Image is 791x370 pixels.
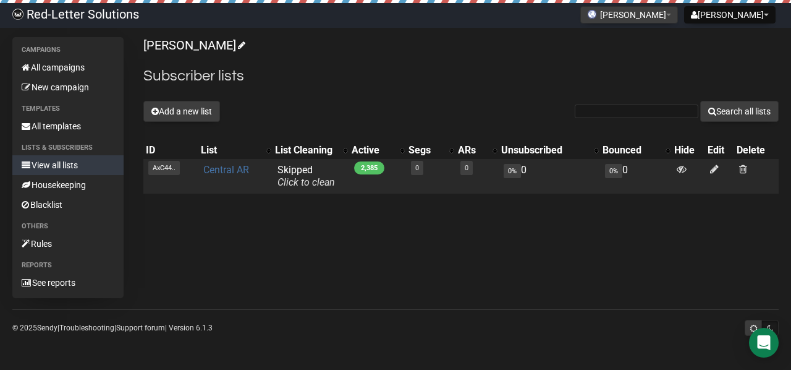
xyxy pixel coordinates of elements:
p: © 2025 | | | Version 6.1.3 [12,321,213,335]
a: Click to clean [277,176,335,188]
a: Troubleshooting [59,324,114,332]
div: Unsubscribed [501,144,588,157]
li: Campaigns [12,43,124,58]
div: Active [352,144,394,157]
a: New campaign [12,77,124,97]
span: 0% [605,164,622,178]
img: 983279c4004ba0864fc8a668c650e103 [12,9,23,20]
a: 0 [415,164,419,172]
th: List: No sort applied, activate to apply an ascending sort [198,142,273,159]
th: Unsubscribed: No sort applied, activate to apply an ascending sort [499,142,600,159]
th: ARs: No sort applied, activate to apply an ascending sort [455,142,499,159]
a: View all lists [12,155,124,175]
th: List Cleaning: No sort applied, activate to apply an ascending sort [273,142,349,159]
a: Blacklist [12,195,124,215]
span: AxC44.. [148,161,180,175]
button: [PERSON_NAME] [580,6,678,24]
th: Edit: No sort applied, sorting is disabled [705,142,734,159]
button: [PERSON_NAME] [684,6,776,24]
td: 0 [600,159,672,194]
th: Active: No sort applied, activate to apply an ascending sort [349,142,406,159]
div: List Cleaning [275,144,337,157]
div: ID [146,144,196,157]
a: Rules [12,234,124,254]
a: Central AR [203,164,249,176]
div: ARs [458,144,487,157]
div: Delete [737,144,776,157]
button: Search all lists [700,101,779,122]
th: Bounced: No sort applied, activate to apply an ascending sort [600,142,672,159]
li: Others [12,219,124,234]
li: Lists & subscribers [12,140,124,155]
div: Edit [708,144,732,157]
button: Add a new list [143,101,220,122]
a: See reports [12,273,124,293]
div: List [201,144,260,157]
div: Open Intercom Messenger [749,328,779,358]
a: Housekeeping [12,175,124,195]
a: Support forum [116,324,165,332]
li: Templates [12,101,124,116]
a: [PERSON_NAME] [143,38,243,53]
a: 0 [465,164,468,172]
div: Bounced [603,144,659,157]
img: favicons [587,9,597,19]
li: Reports [12,258,124,273]
a: All templates [12,116,124,136]
th: Segs: No sort applied, activate to apply an ascending sort [406,142,455,159]
span: 0% [504,164,521,178]
span: Skipped [277,164,335,188]
th: Hide: No sort applied, sorting is disabled [672,142,706,159]
th: ID: No sort applied, sorting is disabled [143,142,198,159]
div: Segs [408,144,443,157]
td: 0 [499,159,600,194]
a: Sendy [37,324,57,332]
th: Delete: No sort applied, sorting is disabled [734,142,779,159]
span: 2,385 [354,161,384,174]
div: Hide [674,144,703,157]
a: All campaigns [12,58,124,77]
h2: Subscriber lists [143,65,779,87]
